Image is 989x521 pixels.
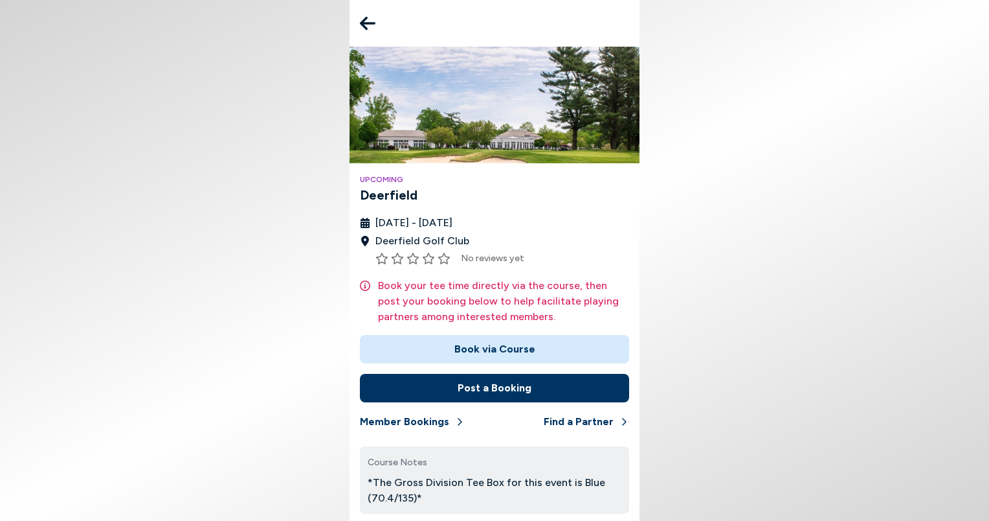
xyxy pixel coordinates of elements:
[360,174,629,185] h4: Upcoming
[360,374,629,402] button: Post a Booking
[406,252,419,265] button: Rate this item 3 stars
[438,252,450,265] button: Rate this item 5 stars
[360,185,629,205] h3: Deerfield
[360,408,465,436] button: Member Bookings
[375,233,469,249] span: Deerfield Golf Club
[391,252,404,265] button: Rate this item 2 stars
[360,335,629,364] button: Book via Course
[375,252,388,265] button: Rate this item 1 stars
[461,251,524,265] span: No reviews yet
[350,47,639,163] img: Deerfield
[544,408,629,436] button: Find a Partner
[378,278,629,325] p: Book your tee time directly via the course, then post your booking below to help facilitate playi...
[368,457,427,468] span: Course Notes
[375,215,452,231] span: [DATE] - [DATE]
[368,475,621,506] p: *The Gross Division Tee Box for this event is Blue (70.4/135)*
[422,252,435,265] button: Rate this item 4 stars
